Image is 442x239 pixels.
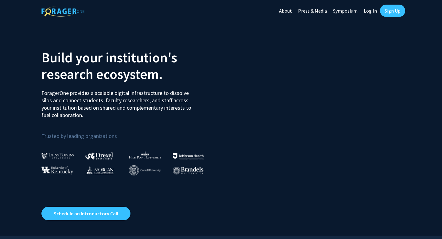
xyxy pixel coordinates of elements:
[129,165,161,175] img: Cornell University
[85,166,114,174] img: Morgan State University
[85,152,113,159] img: Drexel University
[41,85,196,119] p: ForagerOne provides a scalable digital infrastructure to dissolve silos and connect students, fac...
[380,5,405,17] a: Sign Up
[41,124,216,141] p: Trusted by leading organizations
[41,6,84,17] img: ForagerOne Logo
[41,207,130,220] a: Opens in a new tab
[41,49,216,82] h2: Build your institution's research ecosystem.
[173,167,204,174] img: Brandeis University
[173,153,204,159] img: Thomas Jefferson University
[41,166,73,174] img: University of Kentucky
[41,153,74,159] img: Johns Hopkins University
[129,151,161,159] img: High Point University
